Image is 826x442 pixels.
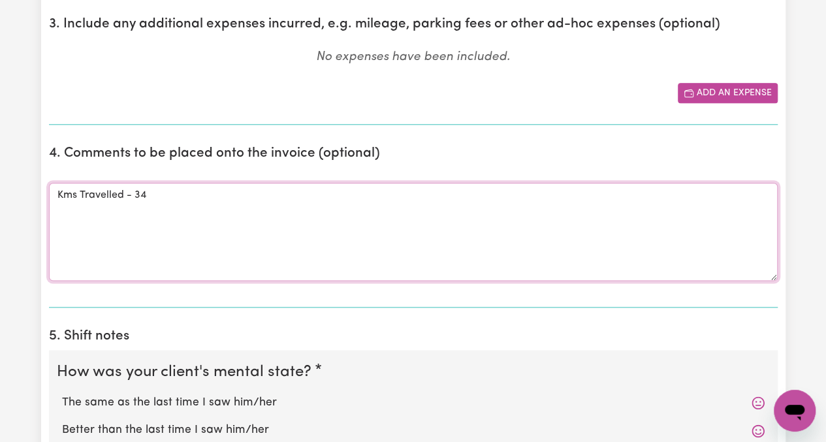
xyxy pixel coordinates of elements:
[62,422,765,439] label: Better than the last time I saw him/her
[57,360,317,384] legend: How was your client's mental state?
[49,146,778,162] h2: 4. Comments to be placed onto the invoice (optional)
[774,390,816,432] iframe: Button to launch messaging window
[49,183,778,281] textarea: Kms Travelled - 34
[62,394,765,411] label: The same as the last time I saw him/her
[49,328,778,345] h2: 5. Shift notes
[49,16,778,33] h2: 3. Include any additional expenses incurred, e.g. mileage, parking fees or other ad-hoc expenses ...
[678,83,778,103] button: Add another expense
[316,51,510,63] em: No expenses have been included.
